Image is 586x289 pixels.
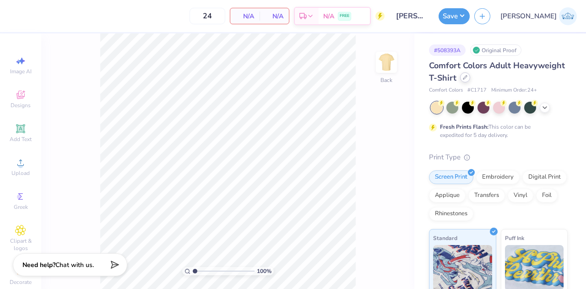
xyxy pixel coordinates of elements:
[11,102,31,109] span: Designs
[14,203,28,211] span: Greek
[22,261,55,269] strong: Need help?
[380,76,392,84] div: Back
[440,123,488,131] strong: Fresh Prints Flash:
[433,233,457,243] span: Standard
[440,123,553,139] div: This color can be expedited for 5 day delivery.
[470,44,521,56] div: Original Proof
[377,53,396,71] img: Back
[505,233,524,243] span: Puff Ink
[55,261,94,269] span: Chat with us.
[236,11,254,21] span: N/A
[190,8,225,24] input: – –
[11,169,30,177] span: Upload
[508,189,533,202] div: Vinyl
[429,44,466,56] div: # 508393A
[340,13,349,19] span: FREE
[439,8,470,24] button: Save
[429,207,473,221] div: Rhinestones
[10,68,32,75] span: Image AI
[500,11,557,22] span: [PERSON_NAME]
[536,189,558,202] div: Foil
[429,60,565,83] span: Comfort Colors Adult Heavyweight T-Shirt
[10,136,32,143] span: Add Text
[10,278,32,286] span: Decorate
[476,170,520,184] div: Embroidery
[491,87,537,94] span: Minimum Order: 24 +
[5,237,37,252] span: Clipart & logos
[467,87,487,94] span: # C1717
[522,170,567,184] div: Digital Print
[323,11,334,21] span: N/A
[265,11,283,21] span: N/A
[429,87,463,94] span: Comfort Colors
[257,267,271,275] span: 100 %
[559,7,577,25] img: Janilyn Atanacio
[500,7,577,25] a: [PERSON_NAME]
[389,7,434,25] input: Untitled Design
[429,189,466,202] div: Applique
[429,170,473,184] div: Screen Print
[429,152,568,163] div: Print Type
[468,189,505,202] div: Transfers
